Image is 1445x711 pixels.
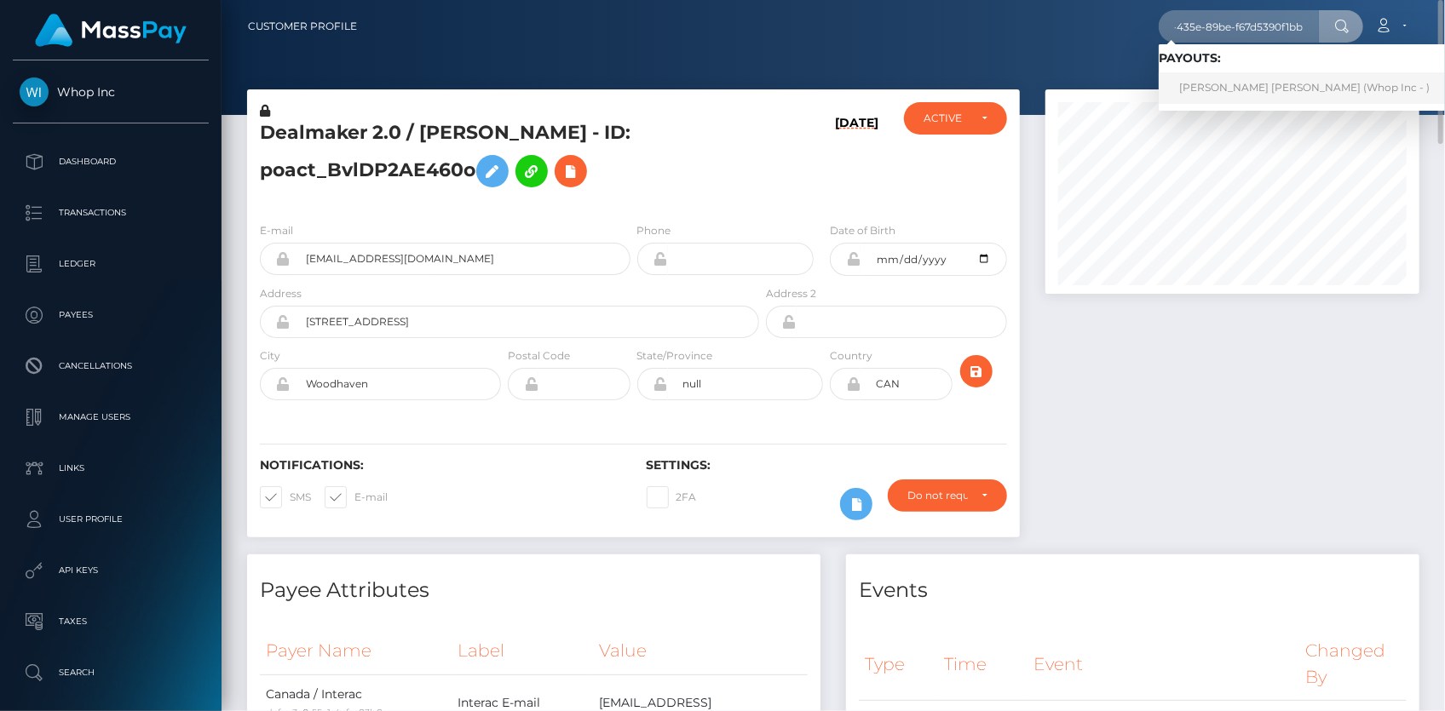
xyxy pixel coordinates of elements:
[1028,628,1300,700] th: Event
[830,223,895,238] label: Date of Birth
[20,660,202,685] p: Search
[924,112,968,125] div: ACTIVE
[859,576,1407,605] h4: Events
[13,651,209,694] a: Search
[260,486,311,508] label: SMS
[835,116,878,202] h6: [DATE]
[830,348,872,364] label: Country
[508,348,570,364] label: Postal Code
[13,447,209,490] a: Links
[13,243,209,285] a: Ledger
[13,84,209,100] span: Whop Inc
[859,628,939,700] th: Type
[637,348,713,364] label: State/Province
[13,498,209,541] a: User Profile
[20,404,202,430] p: Manage Users
[248,9,357,44] a: Customer Profile
[260,223,293,238] label: E-mail
[20,456,202,481] p: Links
[20,353,202,379] p: Cancellations
[20,251,202,277] p: Ledger
[20,507,202,532] p: User Profile
[13,345,209,387] a: Cancellations
[13,140,209,183] a: Dashboard
[907,489,968,502] div: Do not require
[13,396,209,439] a: Manage Users
[260,458,621,473] h6: Notifications:
[20,609,202,634] p: Taxes
[260,348,280,364] label: City
[260,286,302,301] label: Address
[647,458,1008,473] h6: Settings:
[13,549,209,592] a: API Keys
[325,486,388,508] label: E-mail
[13,600,209,643] a: Taxes
[260,628,452,674] th: Payer Name
[637,223,671,238] label: Phone
[593,628,808,674] th: Value
[35,14,187,47] img: MassPay Logo
[20,77,49,106] img: Whop Inc
[260,576,808,605] h4: Payee Attributes
[904,102,1007,135] button: ACTIVE
[766,286,816,301] label: Address 2
[20,302,202,328] p: Payees
[1159,10,1319,43] input: Search...
[647,486,697,508] label: 2FA
[939,628,1028,700] th: Time
[13,192,209,234] a: Transactions
[20,200,202,226] p: Transactions
[20,149,202,175] p: Dashboard
[452,628,592,674] th: Label
[260,120,750,196] h5: Dealmaker 2.0 / [PERSON_NAME] - ID: poact_BvlDP2AE460o
[888,479,1007,512] button: Do not require
[13,294,209,336] a: Payees
[1300,628,1407,700] th: Changed By
[20,558,202,583] p: API Keys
